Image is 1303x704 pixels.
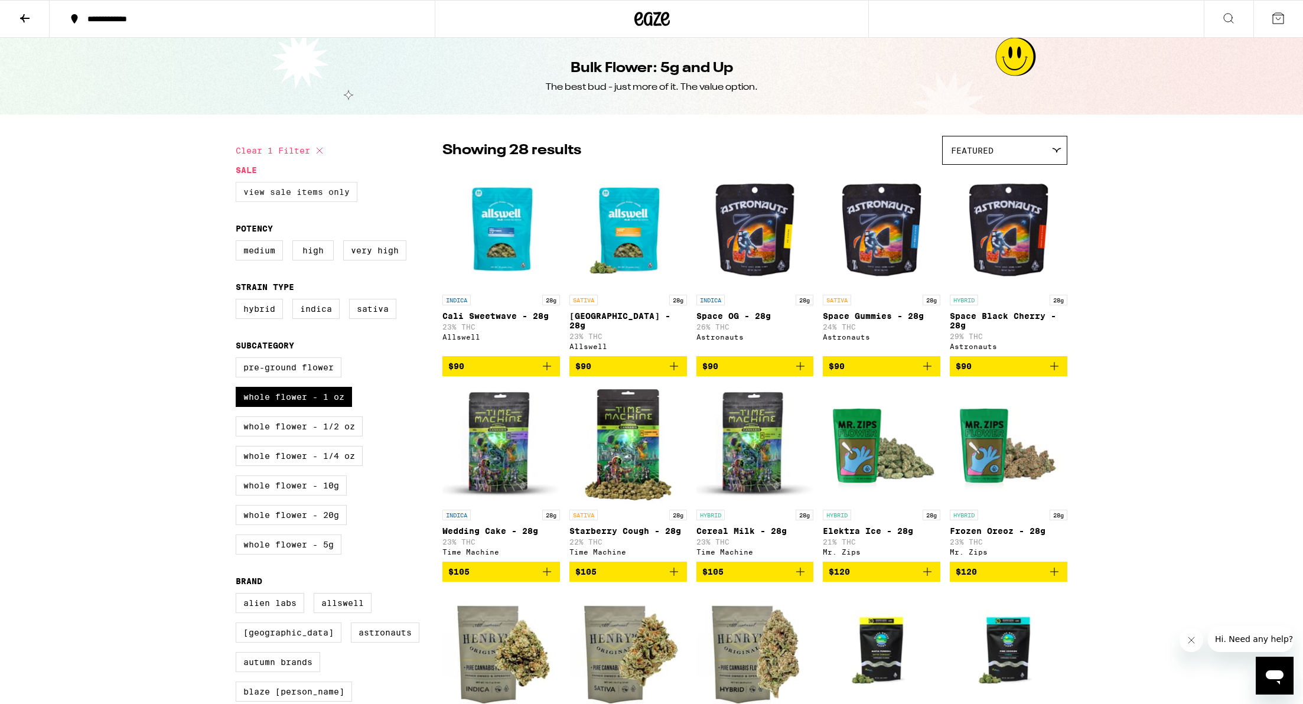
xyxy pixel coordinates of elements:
label: Whole Flower - 10g [236,475,347,496]
div: Mr. Zips [950,548,1067,556]
button: Clear 1 filter [236,136,327,165]
label: [GEOGRAPHIC_DATA] [236,622,341,643]
legend: Sale [236,165,257,175]
img: Time Machine - Starberry Cough - 28g [569,386,687,504]
img: Astronauts - Space OG - 28g [696,171,814,289]
span: $90 [829,361,845,371]
label: Very High [343,240,406,260]
p: Cereal Milk - 28g [696,526,814,536]
span: Featured [951,146,993,155]
label: Whole Flower - 1/2 oz [236,416,363,436]
span: $105 [448,567,470,576]
a: Open page for Space Gummies - 28g from Astronauts [823,171,940,356]
a: Open page for Frozen Oreoz - 28g from Mr. Zips [950,386,1067,562]
p: HYBRID [950,295,978,305]
p: 28g [542,295,560,305]
button: Add to bag [823,562,940,582]
label: Pre-ground Flower [236,357,341,377]
p: Cali Sweetwave - 28g [442,311,560,321]
p: INDICA [442,510,471,520]
p: Space OG - 28g [696,311,814,321]
p: Elektra Ice - 28g [823,526,940,536]
p: Starberry Cough - 28g [569,526,687,536]
legend: Subcategory [236,341,294,350]
div: Astronauts [696,333,814,341]
button: Add to bag [696,562,814,582]
p: Frozen Oreoz - 28g [950,526,1067,536]
p: Wedding Cake - 28g [442,526,560,536]
button: Add to bag [442,562,560,582]
a: Open page for Wedding Cake - 28g from Time Machine [442,386,560,562]
button: Add to bag [442,356,560,376]
button: Add to bag [950,562,1067,582]
p: HYBRID [823,510,851,520]
img: Time Machine - Cereal Milk - 28g [696,386,814,504]
legend: Potency [236,224,273,233]
iframe: Close message [1180,628,1203,652]
p: 22% THC [569,538,687,546]
a: Open page for Cali Sweetwave - 28g from Allswell [442,171,560,356]
label: Autumn Brands [236,652,320,672]
p: SATIVA [569,295,598,305]
span: $105 [702,567,724,576]
div: Astronauts [823,333,940,341]
p: SATIVA [569,510,598,520]
div: Time Machine [696,548,814,556]
label: Alien Labs [236,593,304,613]
p: 28g [669,295,687,305]
img: Astronauts - Space Black Cherry - 28g [950,171,1067,289]
img: Mr. Zips - Frozen Oreoz - 28g [950,386,1067,504]
a: Open page for Space OG - 28g from Astronauts [696,171,814,356]
p: 23% THC [569,333,687,340]
label: Whole Flower - 1/4 oz [236,446,363,466]
p: 23% THC [696,538,814,546]
p: 28g [796,510,813,520]
p: Space Gummies - 28g [823,311,940,321]
label: Astronauts [351,622,419,643]
div: Astronauts [950,343,1067,350]
label: Indica [292,299,340,319]
p: 23% THC [442,323,560,331]
span: $105 [575,567,597,576]
label: View Sale Items Only [236,182,357,202]
img: Allswell - Cali Sweetwave - 28g [442,171,560,289]
p: 23% THC [442,538,560,546]
p: 28g [669,510,687,520]
a: Open page for Space Black Cherry - 28g from Astronauts [950,171,1067,356]
legend: Strain Type [236,282,294,292]
p: 28g [542,510,560,520]
img: Astronauts - Space Gummies - 28g [823,171,940,289]
button: Add to bag [569,562,687,582]
p: 29% THC [950,333,1067,340]
p: 28g [923,510,940,520]
span: $90 [575,361,591,371]
p: Space Black Cherry - 28g [950,311,1067,330]
p: 28g [796,295,813,305]
p: SATIVA [823,295,851,305]
div: Allswell [569,343,687,350]
span: $90 [702,361,718,371]
p: 26% THC [696,323,814,331]
button: Add to bag [696,356,814,376]
label: Whole Flower - 5g [236,534,341,555]
span: $90 [448,361,464,371]
p: HYBRID [950,510,978,520]
label: Sativa [349,299,396,319]
div: Time Machine [442,548,560,556]
p: Showing 28 results [442,141,581,161]
p: 28g [1050,295,1067,305]
p: [GEOGRAPHIC_DATA] - 28g [569,311,687,330]
span: $120 [956,567,977,576]
label: Hybrid [236,299,283,319]
button: Add to bag [950,356,1067,376]
h1: Bulk Flower: 5g and Up [571,58,733,79]
label: Allswell [314,593,372,613]
button: Add to bag [823,356,940,376]
div: The best bud - just more of it. The value option. [546,81,758,94]
p: 28g [923,295,940,305]
img: Mr. Zips - Elektra Ice - 28g [823,386,940,504]
a: Open page for Starberry Cough - 28g from Time Machine [569,386,687,562]
label: Whole Flower - 20g [236,505,347,525]
label: Blaze [PERSON_NAME] [236,682,352,702]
